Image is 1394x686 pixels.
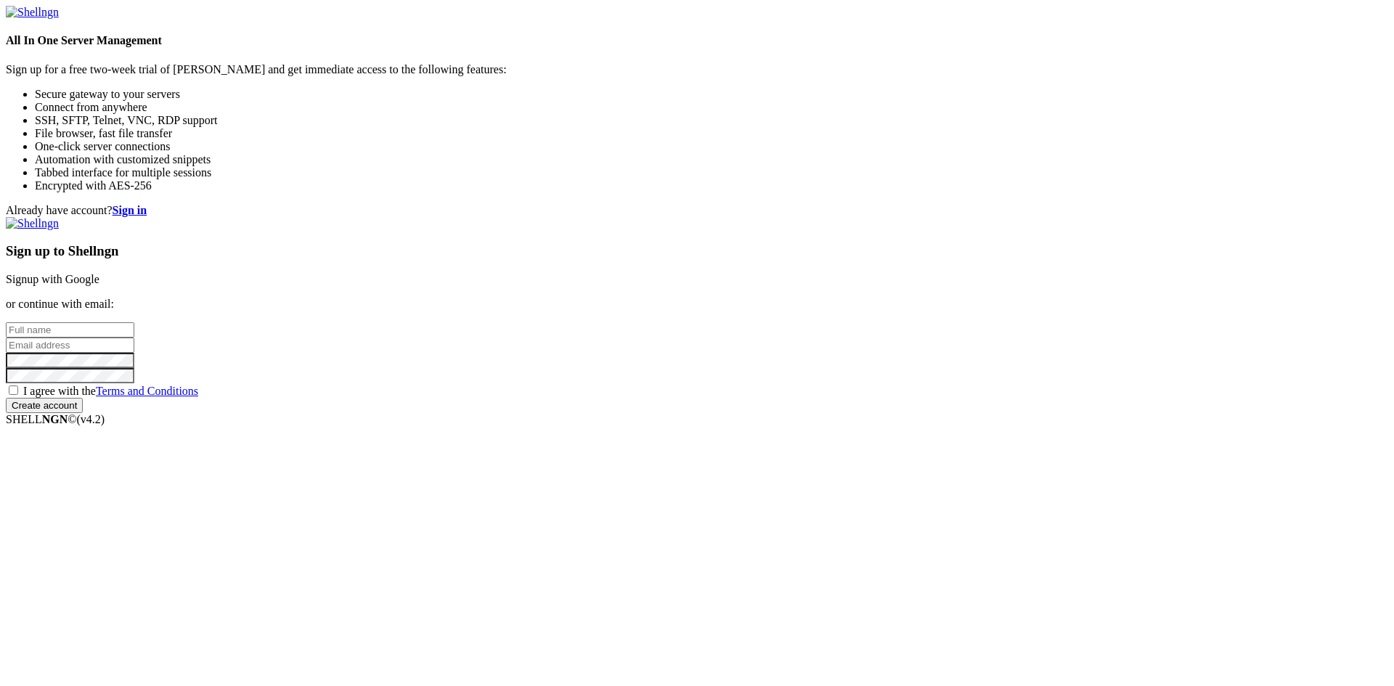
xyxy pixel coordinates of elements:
li: Encrypted with AES-256 [35,179,1388,192]
li: SSH, SFTP, Telnet, VNC, RDP support [35,114,1388,127]
h4: All In One Server Management [6,34,1388,47]
a: Signup with Google [6,273,99,285]
li: Automation with customized snippets [35,153,1388,166]
b: NGN [42,413,68,425]
img: Shellngn [6,6,59,19]
li: Secure gateway to your servers [35,88,1388,101]
a: Terms and Conditions [96,385,198,397]
input: I agree with theTerms and Conditions [9,385,18,395]
div: Already have account? [6,204,1388,217]
p: Sign up for a free two-week trial of [PERSON_NAME] and get immediate access to the following feat... [6,63,1388,76]
p: or continue with email: [6,298,1388,311]
li: Tabbed interface for multiple sessions [35,166,1388,179]
li: Connect from anywhere [35,101,1388,114]
input: Full name [6,322,134,338]
h3: Sign up to Shellngn [6,243,1388,259]
li: File browser, fast file transfer [35,127,1388,140]
input: Email address [6,338,134,353]
li: One-click server connections [35,140,1388,153]
img: Shellngn [6,217,59,230]
a: Sign in [113,204,147,216]
span: 4.2.0 [77,413,105,425]
input: Create account [6,398,83,413]
span: SHELL © [6,413,105,425]
span: I agree with the [23,385,198,397]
